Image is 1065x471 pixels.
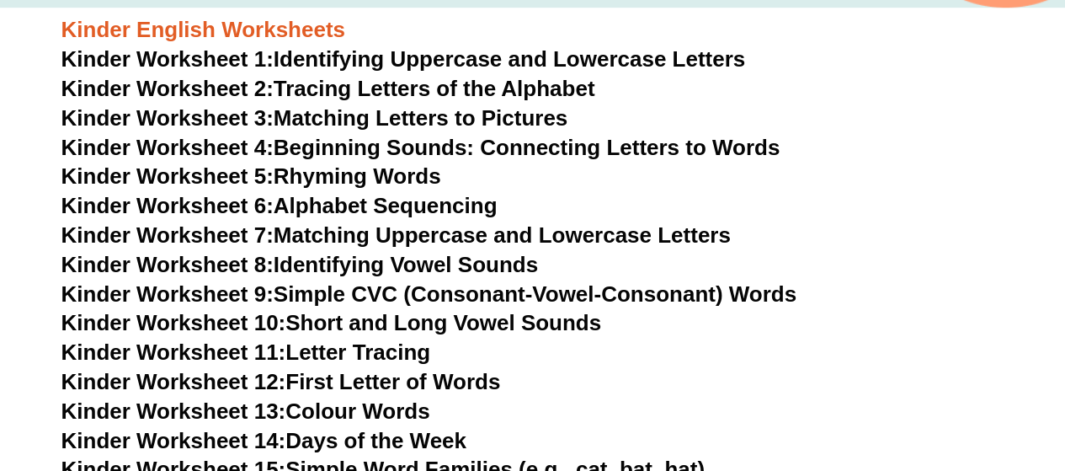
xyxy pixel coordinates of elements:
span: Kinder Worksheet 2: [61,76,274,101]
a: Kinder Worksheet 1:Identifying Uppercase and Lowercase Letters [61,46,746,72]
a: Kinder Worksheet 2:Tracing Letters of the Alphabet [61,76,595,101]
a: Kinder Worksheet 13:Colour Words [61,399,430,424]
span: Kinder Worksheet 12: [61,369,286,394]
span: Kinder Worksheet 4: [61,135,274,160]
a: Kinder Worksheet 3:Matching Letters to Pictures [61,105,568,131]
span: Kinder Worksheet 13: [61,399,286,424]
a: Kinder Worksheet 6:Alphabet Sequencing [61,193,498,218]
a: Kinder Worksheet 9:Simple CVC (Consonant-Vowel-Consonant) Words [61,281,796,307]
a: Kinder Worksheet 8:Identifying Vowel Sounds [61,252,538,277]
a: Kinder Worksheet 4:Beginning Sounds: Connecting Letters to Words [61,135,780,160]
iframe: Chat Widget [981,390,1065,471]
span: Kinder Worksheet 10: [61,310,286,335]
span: Kinder Worksheet 3: [61,105,274,131]
a: Kinder Worksheet 14:Days of the Week [61,428,466,453]
a: Kinder Worksheet 11:Letter Tracing [61,340,431,365]
span: Kinder Worksheet 11: [61,340,286,365]
span: Kinder Worksheet 5: [61,163,274,189]
a: Kinder Worksheet 10:Short and Long Vowel Sounds [61,310,602,335]
span: Kinder Worksheet 9: [61,281,274,307]
span: Kinder Worksheet 7: [61,222,274,248]
a: Kinder Worksheet 12:First Letter of Words [61,369,501,394]
span: Kinder Worksheet 6: [61,193,274,218]
span: Kinder Worksheet 8: [61,252,274,277]
span: Kinder Worksheet 14: [61,428,286,453]
h3: Kinder English Worksheets [61,16,1004,45]
span: Kinder Worksheet 1: [61,46,274,72]
a: Kinder Worksheet 5:Rhyming Words [61,163,441,189]
a: Kinder Worksheet 7:Matching Uppercase and Lowercase Letters [61,222,731,248]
